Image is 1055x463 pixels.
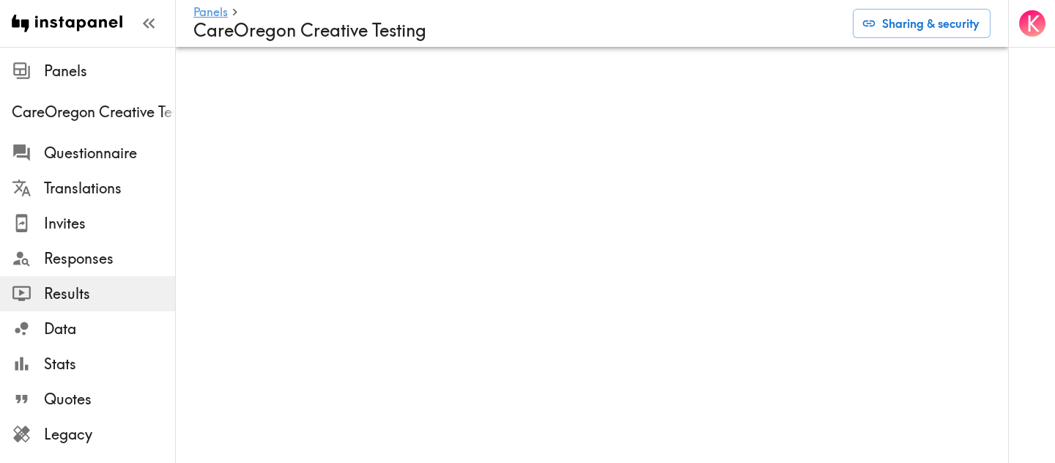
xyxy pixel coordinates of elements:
span: Data [44,319,175,339]
span: Questionnaire [44,143,175,163]
span: Translations [44,178,175,199]
span: K [1026,11,1040,37]
button: Sharing & security [853,9,991,38]
span: Legacy [44,424,175,445]
button: K [1018,9,1047,38]
a: Panels [193,6,228,20]
span: Quotes [44,389,175,410]
span: Panels [44,61,175,81]
h4: CareOregon Creative Testing [193,20,841,41]
span: Stats [44,354,175,374]
span: CareOregon Creative Testing [12,102,175,122]
span: Invites [44,213,175,234]
span: Results [44,284,175,304]
span: Responses [44,248,175,269]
